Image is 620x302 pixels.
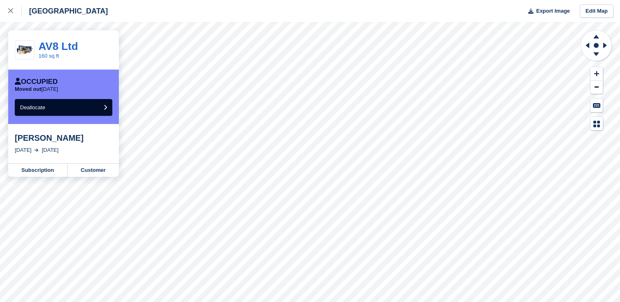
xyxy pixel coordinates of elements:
a: AV8 Ltd [39,40,78,52]
img: arrow-right-light-icn-cde0832a797a2874e46488d9cf13f60e5c3a73dbe684e267c42b8395dfbc2abf.svg [34,149,39,152]
div: [DATE] [15,146,32,154]
button: Export Image [523,5,570,18]
button: Zoom In [590,67,603,81]
span: Export Image [536,7,570,15]
img: 20-ft-container.jpg [15,43,34,57]
a: Edit Map [580,5,613,18]
div: [PERSON_NAME] [15,133,112,143]
a: Subscription [8,164,68,177]
span: Moved out [15,86,41,92]
button: Deallocate [15,99,112,116]
button: Keyboard Shortcuts [590,99,603,112]
div: [DATE] [42,146,59,154]
a: 160 sq ft [39,53,59,59]
p: [DATE] [15,86,58,92]
button: Zoom Out [590,81,603,94]
div: Occupied [15,78,58,86]
div: [GEOGRAPHIC_DATA] [22,6,108,16]
span: Deallocate [20,104,45,110]
a: Customer [68,164,119,177]
button: Map Legend [590,117,603,131]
